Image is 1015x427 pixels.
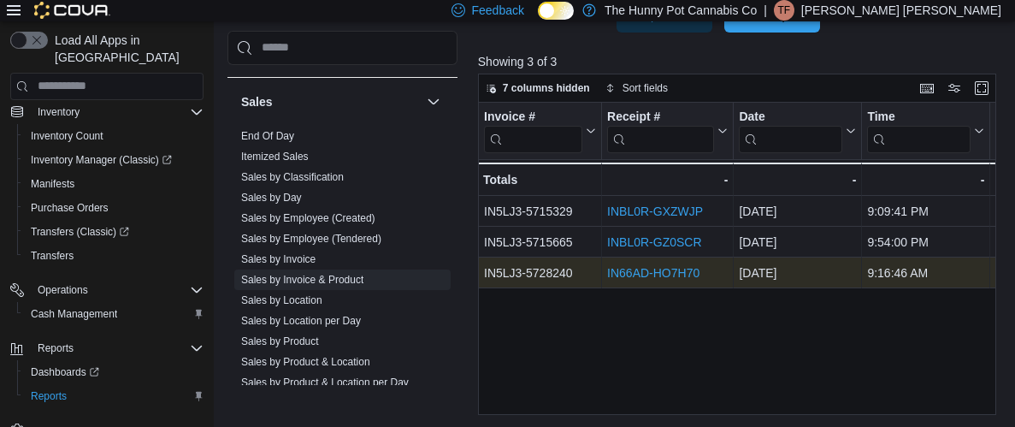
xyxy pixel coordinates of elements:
button: Keyboard shortcuts [917,78,937,98]
h3: Sales [241,93,273,110]
a: Sales by Invoice [241,253,316,265]
button: Sort fields [599,78,675,98]
button: Time [867,110,984,153]
a: Reports [24,386,74,406]
span: Cash Management [24,304,204,324]
a: INBL0R-GXZWJP [607,205,703,218]
span: Transfers [31,249,74,263]
span: Sales by Employee (Created) [241,211,375,225]
button: Manifests [17,172,210,196]
input: Dark Mode [538,2,574,20]
a: INBL0R-GZ0SCR [607,235,701,249]
span: Inventory Count [24,126,204,146]
div: IN5LJ3-5715665 [484,232,596,252]
span: Manifests [24,174,204,194]
button: Reports [17,384,210,408]
div: - [739,169,856,190]
button: Cash Management [17,302,210,326]
a: Transfers (Classic) [24,222,136,242]
a: Dashboards [24,362,106,383]
a: Itemized Sales [241,151,309,163]
span: Inventory [38,105,80,119]
span: Feedback [472,2,524,19]
span: Dashboards [31,365,99,379]
div: [DATE] [739,232,856,252]
div: 9:54:00 PM [867,232,984,252]
span: Sales by Product & Location [241,355,370,369]
p: Showing 3 of 3 [478,53,1001,70]
button: Reports [31,338,80,359]
button: Transfers [17,244,210,268]
span: Inventory Manager (Classic) [24,150,204,170]
button: 7 columns hidden [479,78,597,98]
span: Sales by Invoice & Product [241,273,363,287]
span: Reports [24,386,204,406]
span: Itemized Sales [241,150,309,163]
div: Date [739,110,842,126]
a: Sales by Classification [241,171,344,183]
a: Sales by Product & Location [241,356,370,368]
span: Operations [31,280,204,300]
button: Invoice # [484,110,596,153]
span: Dashboards [24,362,204,383]
div: [DATE] [739,263,856,283]
div: - [867,169,984,190]
button: Inventory [3,100,210,124]
a: Sales by Invoice & Product [241,274,363,286]
a: Sales by Location per Day [241,315,361,327]
div: Invoice # [484,110,582,153]
img: Cova [34,2,110,19]
span: Sales by Employee (Tendered) [241,232,381,246]
div: IN5LJ3-5728240 [484,263,596,283]
span: Sales by Invoice [241,252,316,266]
button: Inventory [31,102,86,122]
div: Invoice # [484,110,582,126]
a: Purchase Orders [24,198,115,218]
span: Operations [38,283,88,297]
span: End Of Day [241,129,294,143]
a: Inventory Count [24,126,110,146]
span: Cash Management [31,307,117,321]
button: Operations [3,278,210,302]
span: Reports [31,389,67,403]
a: Transfers (Classic) [17,220,210,244]
a: Sales by Employee (Created) [241,212,375,224]
span: Inventory [31,102,204,122]
div: Date [739,110,842,153]
a: Manifests [24,174,81,194]
div: Time [867,110,971,126]
span: Purchase Orders [31,201,109,215]
span: Load All Apps in [GEOGRAPHIC_DATA] [48,32,204,66]
button: Operations [31,280,95,300]
span: Reports [38,341,74,355]
a: Sales by Employee (Tendered) [241,233,381,245]
span: Sales by Product & Location per Day [241,376,409,389]
a: Sales by Location [241,294,322,306]
span: Reports [31,338,204,359]
span: Sales by Day [241,191,302,205]
a: Sales by Day [241,192,302,204]
span: Sort fields [623,81,668,95]
span: Inventory Manager (Classic) [31,153,172,167]
div: Receipt # URL [607,110,714,153]
span: Manifests [31,177,74,191]
button: Inventory Count [17,124,210,148]
button: Reports [3,336,210,360]
span: Sales by Location [241,294,322,307]
button: Sales [423,92,444,112]
div: - [607,169,728,190]
span: Sales by Product [241,335,319,348]
div: Sales [227,126,457,420]
div: 9:16:46 AM [867,263,984,283]
button: Sales [241,93,420,110]
a: End Of Day [241,130,294,142]
a: Sales by Product [241,335,319,347]
div: IN5LJ3-5715329 [484,201,596,222]
div: Time [867,110,971,153]
span: Inventory Count [31,129,103,143]
a: Transfers [24,246,80,266]
span: Sales by Classification [241,170,344,184]
a: Inventory Manager (Classic) [24,150,179,170]
a: Cash Management [24,304,124,324]
span: Purchase Orders [24,198,204,218]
